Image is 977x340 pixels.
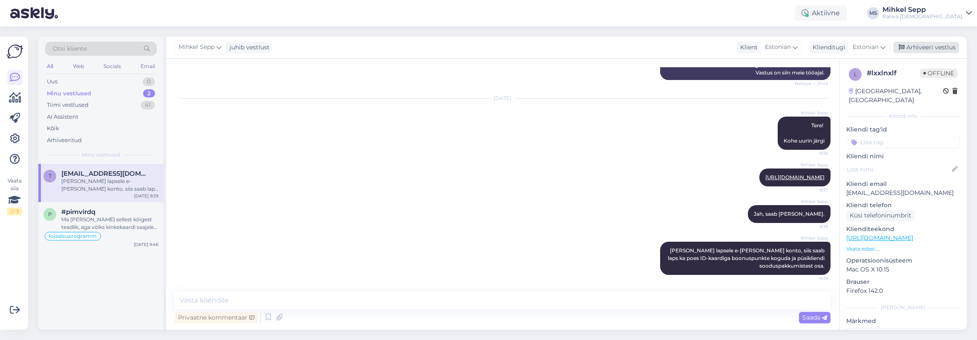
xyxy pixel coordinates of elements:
div: 0 [143,77,155,86]
span: p [48,211,52,217]
img: Askly Logo [7,43,23,60]
div: Edastan selle küsimuse oma kolleegile, kes selle eest vastutab. Vastus on siin meie tööajal. [660,58,830,80]
span: Otsi kliente [53,44,87,53]
div: Klient [737,43,758,52]
input: Lisa tag [846,136,960,149]
div: [DATE] 9:46 [134,241,158,248]
p: Operatsioonisüsteem [846,256,960,265]
p: Klienditeekond [846,225,960,234]
p: Brauser [846,277,960,286]
span: Minu vestlused [82,151,120,159]
span: [PERSON_NAME] lapsele e-[PERSON_NAME] konto, siis saab laps ka poes ID-kaardiga boonuspunkte kogu... [668,247,826,269]
div: Minu vestlused [47,89,91,98]
a: Mihkel SeppRahva [DEMOGRAPHIC_DATA] [882,6,972,20]
input: Lisa nimi [847,165,950,174]
div: MS [867,7,879,19]
span: Estonian [853,43,879,52]
p: Kliendi tag'id [846,125,960,134]
div: Vaata siia [7,177,22,215]
div: Kõik [47,124,59,133]
div: Arhiveeri vestlus [894,42,959,53]
div: Email [139,61,157,72]
div: Privaatne kommentaar [175,312,258,323]
div: Tiimi vestlused [47,101,89,109]
span: Mihkel Sepp [796,162,828,168]
span: lojaalsuprogramm [49,234,97,239]
div: Klienditugi [809,43,845,52]
p: [EMAIL_ADDRESS][DOMAIN_NAME] [846,189,960,197]
span: #pimvirdq [61,208,95,216]
div: Uus [47,77,57,86]
span: Nähtud ✓ 21:43 [795,80,828,87]
div: Ma [PERSON_NAME] sellest kõigest teadlik, aga võiks kinkekaardi saajale saadetud kaaskirja teksti... [61,216,158,231]
span: 9:36 [796,150,828,157]
span: Saada [802,314,827,321]
span: Offline [920,69,957,78]
div: # lxxlnxlf [867,68,920,78]
span: Mihkel Sepp [178,43,215,52]
div: AI Assistent [47,113,78,121]
p: Kliendi email [846,180,960,189]
span: Estonian [765,43,791,52]
span: Jah, saab [PERSON_NAME]. [754,211,825,217]
span: 9:39 [796,275,828,282]
div: Rahva [DEMOGRAPHIC_DATA] [882,13,963,20]
div: [PERSON_NAME] lapsele e-[PERSON_NAME] konto, siis saab laps ka poes ID-kaardiga boonuspunkte kogu... [61,177,158,193]
div: Mihkel Sepp [882,6,963,13]
span: Mihkel Sepp [796,198,828,205]
p: Mac OS X 10.15 [846,265,960,274]
div: Aktiivne [795,6,847,21]
div: Kliendi info [846,112,960,120]
span: t [49,173,52,179]
span: 9:37 [796,187,828,193]
div: juhib vestlust [226,43,270,52]
p: Firefox 142.0 [846,286,960,295]
span: l [854,71,857,77]
a: [URL][DOMAIN_NAME] [765,174,825,180]
div: [PERSON_NAME] [846,304,960,311]
span: 9:38 [796,223,828,230]
div: 2 / 3 [7,208,22,215]
p: Kliendi telefon [846,201,960,210]
p: Kliendi nimi [846,152,960,161]
div: [DATE] 9:39 [134,193,158,199]
div: All [45,61,55,72]
div: Socials [102,61,123,72]
div: 41 [141,101,155,109]
a: [URL][DOMAIN_NAME] [846,234,913,242]
span: Mihkel Sepp [796,235,828,241]
p: Märkmed [846,317,960,326]
span: tammeaid.nele@gmail.com [61,170,150,177]
div: [GEOGRAPHIC_DATA], [GEOGRAPHIC_DATA] [849,87,943,105]
div: 2 [143,89,155,98]
span: Mihkel Sepp [796,110,828,116]
div: Küsi telefoninumbrit [846,210,915,221]
p: Vaata edasi ... [846,245,960,253]
div: Arhiveeritud [47,136,82,145]
div: Web [71,61,86,72]
div: [DATE] [175,94,830,102]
